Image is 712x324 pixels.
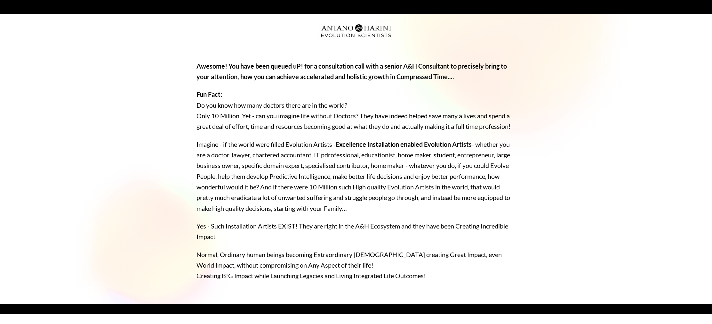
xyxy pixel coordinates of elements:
p: Do you know how many doctors there are in the world? [196,89,516,111]
img: Evolution-Scientist (2) [318,20,395,41]
p: Normal, Ordinary human beings becoming Extraordinary [DEMOGRAPHIC_DATA] creating Great Impact, ev... [196,249,516,281]
p: Only 10 Million. Yet - can you imagine life without Doctors? They have indeed helped save many a ... [196,111,516,132]
strong: Excellence Installation enabled Evolution Artists [336,140,472,148]
p: Imagine - if the world were filled Evolution Artists - - whether you are a doctor, lawyer, charte... [196,139,516,214]
strong: Fun Fact: [196,90,222,98]
strong: Awesome! You have been queued uP! for a consultation call with a senior A&H Consultant to precise... [196,62,507,80]
p: Yes - Such Installation Artists EXIST! They are right in the A&H Ecosystem and they have been Cre... [196,221,516,242]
